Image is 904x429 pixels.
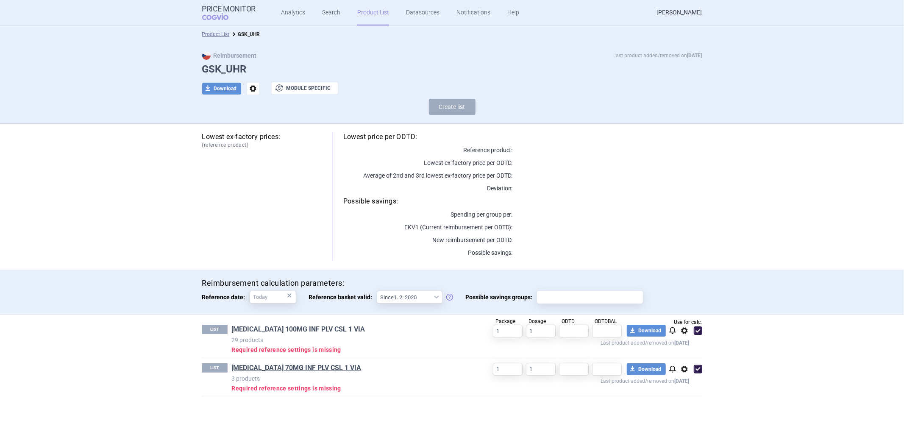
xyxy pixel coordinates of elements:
strong: Price Monitor [202,5,256,13]
select: Reference basket valid: [377,291,443,304]
input: Possible savings groups: [540,292,640,303]
span: Possible savings groups: [466,291,537,304]
span: (reference product) [202,142,322,149]
p: Required reference settings is missing [232,384,467,393]
strong: Reimbursement [202,52,257,59]
p: LIST [202,325,228,334]
p: Last product added/removed on [467,338,690,346]
p: 3 products [232,374,467,383]
input: Reference date:× [250,291,296,304]
p: Reference product: [343,146,513,154]
p: Lowest ex-factory price per ODTD: [343,159,513,167]
strong: [DATE] [675,340,690,346]
p: Spending per group per : [343,210,513,219]
div: × [287,291,292,300]
h4: Reimbursement calculation parameters: [202,278,702,289]
p: Deviation: [343,184,513,192]
span: Reference date: [202,291,250,304]
p: EKV1 (Current reimbursement per ODTD): [343,223,513,231]
button: Create list [429,99,476,115]
h5: Lowest price per ODTD: [343,132,702,142]
img: CZ [202,51,211,60]
a: Price MonitorCOGVIO [202,5,256,21]
li: GSK_UHR [230,30,260,39]
h5: Possible savings: [343,197,702,206]
span: ODTDBAL [595,318,617,324]
a: [MEDICAL_DATA] 100MG INF PLV CSL 1 VIA [232,325,365,334]
span: Use for calc. [674,320,702,325]
h1: GSK_UHR [202,63,702,75]
span: ODTD [562,318,575,324]
p: Last product added/removed on [467,376,690,384]
strong: GSK_UHR [238,31,260,37]
li: Product List [202,30,230,39]
span: Package [496,318,516,324]
button: Module specific [272,82,338,94]
button: Download [627,363,666,375]
p: Required reference settings is missing [232,346,467,354]
p: 29 products [232,336,467,344]
strong: [DATE] [687,53,702,58]
p: Average of 2nd and 3rd lowest ex-factory price per ODTD: [343,171,513,180]
a: [MEDICAL_DATA] 70MG INF PLV CSL 1 VIA [232,363,362,373]
button: Download [627,325,666,337]
h1: BLENREP 70MG INF PLV CSL 1 VIA [232,363,467,374]
p: LIST [202,363,228,373]
span: Reference basket valid: [309,291,377,304]
p: Last product added/removed on [614,51,702,60]
span: Dosage [529,318,546,324]
strong: [DATE] [675,378,690,384]
a: Product List [202,31,230,37]
p: New reimbursement per ODTD: [343,236,513,244]
h5: Lowest ex-factory prices: [202,132,322,149]
span: COGVIO [202,13,240,20]
button: Download [202,83,241,95]
p: Possible savings: [343,248,513,257]
h1: BLENREP 100MG INF PLV CSL 1 VIA [232,325,467,336]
